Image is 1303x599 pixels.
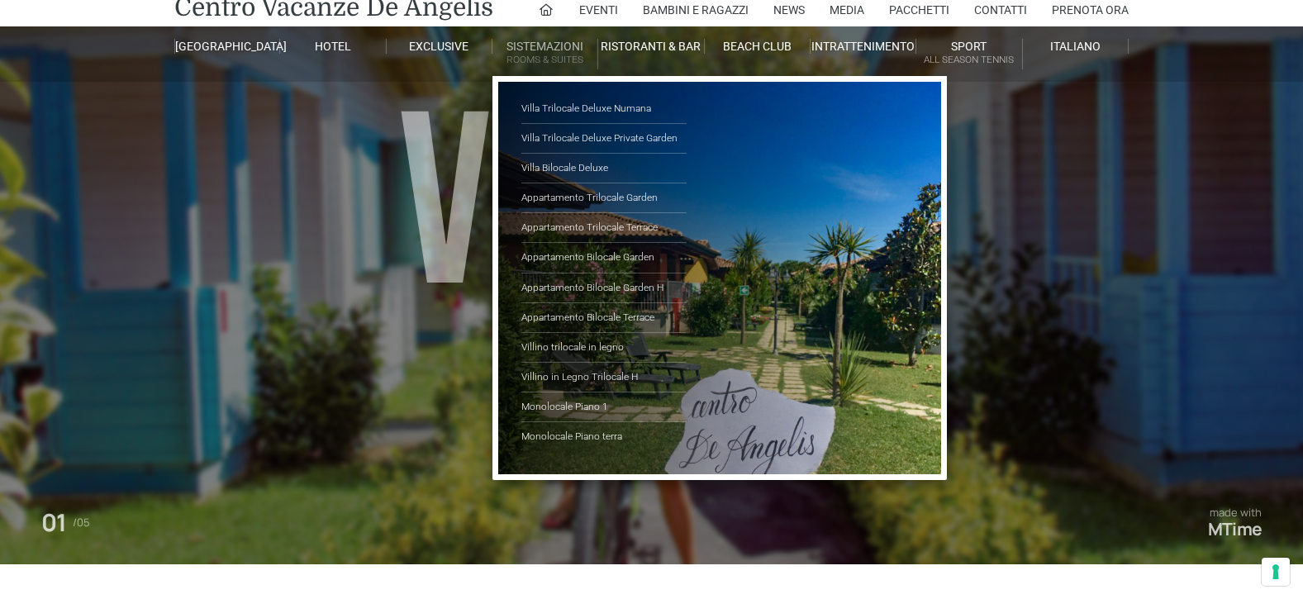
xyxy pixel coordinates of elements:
[1023,39,1129,54] a: Italiano
[811,39,916,54] a: Intrattenimento
[521,183,687,213] a: Appartamento Trilocale Garden
[387,39,492,54] a: Exclusive
[521,333,687,363] a: Villino trilocale in legno
[492,39,598,69] a: SistemazioniRooms & Suites
[521,124,687,154] a: Villa Trilocale Deluxe Private Garden
[521,363,687,392] a: Villino in Legno Trilocale H
[521,213,687,243] a: Appartamento Trilocale Terrace
[174,39,280,54] a: [GEOGRAPHIC_DATA]
[521,422,687,451] a: Monolocale Piano terra
[280,39,386,54] a: Hotel
[705,39,811,54] a: Beach Club
[521,243,687,273] a: Appartamento Bilocale Garden
[1050,40,1101,53] span: Italiano
[916,52,1021,68] small: All Season Tennis
[916,39,1022,69] a: SportAll Season Tennis
[521,303,687,333] a: Appartamento Bilocale Terrace
[598,39,704,54] a: Ristoranti & Bar
[521,392,687,422] a: Monolocale Piano 1
[521,154,687,183] a: Villa Bilocale Deluxe
[1262,558,1290,586] button: Le tue preferenze relative al consenso per le tecnologie di tracciamento
[521,273,687,303] a: Appartamento Bilocale Garden H
[492,52,597,68] small: Rooms & Suites
[521,94,687,124] a: Villa Trilocale Deluxe Numana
